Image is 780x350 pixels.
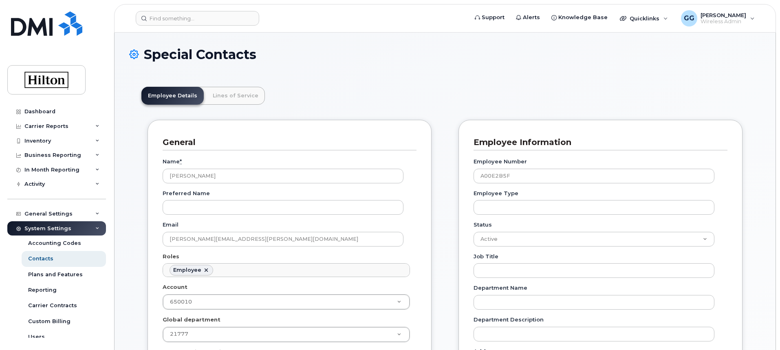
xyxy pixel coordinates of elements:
[474,221,492,229] label: Status
[173,267,201,273] div: Employee
[163,158,182,165] label: Name
[474,158,527,165] label: Employee Number
[163,189,210,197] label: Preferred Name
[170,299,192,305] span: 650010
[163,283,187,291] label: Account
[474,316,544,324] label: Department Description
[163,327,410,342] a: 21777
[170,331,188,337] span: 21777
[129,47,761,62] h1: Special Contacts
[141,87,204,105] a: Employee Details
[163,316,220,324] label: Global department
[474,189,518,197] label: Employee Type
[180,158,182,165] abbr: required
[163,221,178,229] label: Email
[474,137,721,148] h3: Employee Information
[163,137,410,148] h3: General
[163,295,410,309] a: 650010
[474,253,498,260] label: Job Title
[206,87,265,105] a: Lines of Service
[474,284,527,292] label: Department Name
[163,253,179,260] label: Roles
